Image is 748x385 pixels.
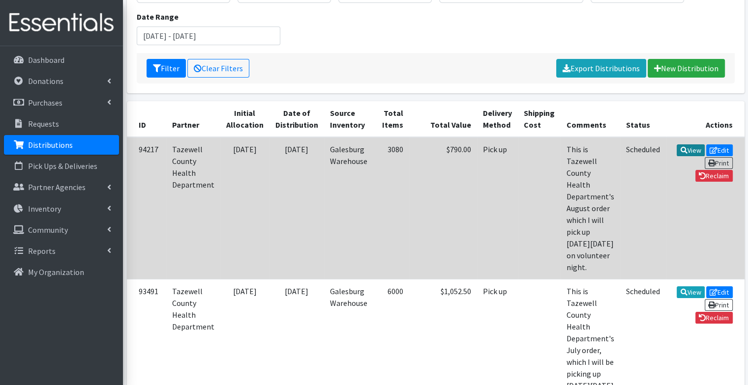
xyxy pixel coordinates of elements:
a: Distributions [4,135,119,155]
p: Community [28,225,68,235]
a: Requests [4,114,119,134]
a: Purchases [4,93,119,112]
a: Donations [4,71,119,91]
a: Edit [706,144,733,156]
a: View [677,286,705,298]
a: View [677,144,705,156]
td: Scheduled [620,137,666,279]
p: Requests [28,119,59,129]
td: This is Tazewell County Health Department's August order which I will pick up [DATE][DATE] on vol... [561,137,620,279]
a: Print [705,157,733,169]
p: Donations [28,76,63,86]
a: Dashboard [4,50,119,70]
td: Pick up [477,137,518,279]
p: Purchases [28,98,62,108]
a: Pick Ups & Deliveries [4,156,119,176]
p: Reports [28,246,56,256]
a: Export Distributions [556,59,646,78]
input: January 1, 2011 - December 31, 2011 [137,27,281,45]
a: Edit [706,286,733,298]
a: Reclaim [695,170,733,182]
p: My Organization [28,267,84,277]
th: Status [620,101,666,137]
p: Partner Agencies [28,182,86,192]
p: Distributions [28,140,73,150]
th: Initial Allocation [220,101,269,137]
th: Date of Distribution [269,101,324,137]
th: Source Inventory [324,101,373,137]
th: Total Value [409,101,477,137]
a: Print [705,299,733,311]
th: ID [127,101,166,137]
td: [DATE] [220,137,269,279]
a: My Organization [4,262,119,282]
a: Partner Agencies [4,177,119,197]
th: Actions [666,101,745,137]
td: Galesburg Warehouse [324,137,373,279]
button: Filter [147,59,186,78]
a: Reclaim [695,312,733,324]
th: Shipping Cost [518,101,561,137]
th: Comments [561,101,620,137]
td: 94217 [127,137,166,279]
th: Total Items [373,101,409,137]
td: Tazewell County Health Department [166,137,220,279]
td: [DATE] [269,137,324,279]
a: Reports [4,241,119,261]
a: Community [4,220,119,240]
p: Pick Ups & Deliveries [28,161,97,171]
a: Clear Filters [187,59,249,78]
img: HumanEssentials [4,6,119,39]
a: Inventory [4,199,119,219]
p: Inventory [28,204,61,214]
th: Partner [166,101,220,137]
a: New Distribution [648,59,725,78]
th: Delivery Method [477,101,518,137]
label: Date Range [137,11,179,23]
p: Dashboard [28,55,64,65]
td: 3080 [373,137,409,279]
td: $790.00 [409,137,477,279]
